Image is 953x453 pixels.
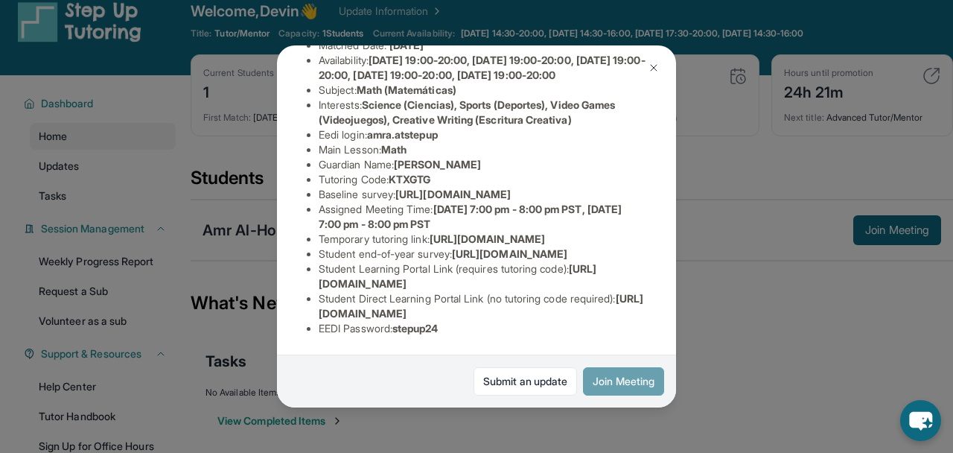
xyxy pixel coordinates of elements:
[381,143,407,156] span: Math
[319,53,646,83] li: Availability:
[583,367,664,396] button: Join Meeting
[319,98,646,127] li: Interests :
[319,127,646,142] li: Eedi login :
[319,83,646,98] li: Subject :
[319,202,646,232] li: Assigned Meeting Time :
[319,172,646,187] li: Tutoring Code :
[319,157,646,172] li: Guardian Name :
[319,203,622,230] span: [DATE] 7:00 pm - 8:00 pm PST, [DATE] 7:00 pm - 8:00 pm PST
[474,367,577,396] a: Submit an update
[319,291,646,321] li: Student Direct Learning Portal Link (no tutoring code required) :
[319,142,646,157] li: Main Lesson :
[319,247,646,262] li: Student end-of-year survey :
[389,39,424,51] span: [DATE]
[319,232,646,247] li: Temporary tutoring link :
[392,322,439,335] span: stepup24
[319,98,615,126] span: Science (Ciencias), Sports (Deportes), Video Games (Videojuegos), Creative Writing (Escritura Cre...
[389,173,430,186] span: KTXGTG
[319,54,646,81] span: [DATE] 19:00-20:00, [DATE] 19:00-20:00, [DATE] 19:00-20:00, [DATE] 19:00-20:00, [DATE] 19:00-20:00
[430,232,545,245] span: [URL][DOMAIN_NAME]
[319,38,646,53] li: Matched Date:
[648,62,660,74] img: Close Icon
[452,247,567,260] span: [URL][DOMAIN_NAME]
[900,400,941,441] button: chat-button
[395,188,511,200] span: [URL][DOMAIN_NAME]
[367,128,438,141] span: amra.atstepup
[319,321,646,336] li: EEDI Password :
[357,83,456,96] span: Math (Matemáticas)
[319,187,646,202] li: Baseline survey :
[319,262,646,291] li: Student Learning Portal Link (requires tutoring code) :
[394,158,481,171] span: [PERSON_NAME]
